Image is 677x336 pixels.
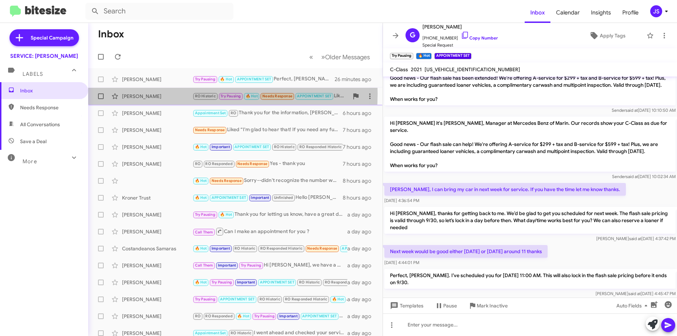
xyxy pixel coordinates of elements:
[212,195,246,200] span: APPOINTMENT SET
[384,260,419,265] span: [DATE] 4:44:01 PM
[231,111,236,115] span: RO
[596,236,676,241] span: [PERSON_NAME] [DATE] 4:37:42 PM
[347,279,377,286] div: a day ago
[260,297,280,301] span: RO Historic
[389,299,423,312] span: Templates
[325,280,367,285] span: RO Responded Historic
[384,245,548,258] p: Next week would be good either [DATE] or [DATE] around 11 thanks
[205,314,232,318] span: RO Responded
[220,77,232,81] span: 🔥 Hot
[262,94,292,98] span: Needs Response
[260,246,303,251] span: RO Responded Historic
[122,296,193,303] div: [PERSON_NAME]
[193,261,347,269] div: Hi [PERSON_NAME], we have a driver outside waiting for you. Thank you.
[195,195,207,200] span: 🔥 Hot
[550,2,585,23] a: Calendar
[347,211,377,218] div: a day ago
[220,212,232,217] span: 🔥 Hot
[343,177,377,184] div: 8 hours ago
[347,245,377,252] div: a day ago
[347,313,377,320] div: a day ago
[383,299,429,312] button: Templates
[122,194,193,201] div: Kroner Trust
[20,138,47,145] span: Save a Deal
[220,94,241,98] span: Try Pausing
[429,299,463,312] button: Pause
[205,161,232,166] span: RO Responded
[122,262,193,269] div: [PERSON_NAME]
[193,109,343,117] div: Thank you for the information, [PERSON_NAME]! The account records have been updated.
[20,87,80,94] span: Inbox
[195,230,213,234] span: Call Them
[279,314,298,318] span: Important
[193,210,347,219] div: Thank you for letting us know, have a great day !
[335,76,377,83] div: 26 minutes ago
[384,117,676,172] p: Hi [PERSON_NAME] it's [PERSON_NAME], Manager at Mercedes Benz of Marin. Our records show your C-C...
[585,2,617,23] a: Insights
[195,212,215,217] span: Try Pausing
[309,53,313,61] span: «
[122,279,193,286] div: [PERSON_NAME]
[411,66,422,73] span: 2021
[617,2,644,23] a: Profile
[85,3,233,20] input: Search
[212,178,242,183] span: Needs Response
[410,30,415,41] span: G
[251,195,269,200] span: Important
[644,5,669,17] button: JS
[650,5,662,17] div: JS
[23,71,43,77] span: Labels
[305,50,317,64] button: Previous
[20,104,80,111] span: Needs Response
[122,313,193,320] div: [PERSON_NAME]
[254,314,275,318] span: Try Pausing
[274,145,295,149] span: RO Historic
[390,53,413,59] small: Try Pausing
[193,126,343,134] div: Liked “I'm glad to hear that! If you need any further service or maintenance for your vehicle, fe...
[384,198,419,203] span: [DATE] 4:36:54 PM
[122,160,193,167] div: [PERSON_NAME]
[260,280,294,285] span: APPOINTMENT SET
[122,245,193,252] div: Costandeanos Samaras
[285,297,327,301] span: RO Responded Historic
[218,263,236,268] span: Important
[193,295,347,303] div: Great! We look forward to seeing you then
[342,246,376,251] span: APPOINTMENT SET
[10,29,79,46] a: Special Campaign
[122,211,193,218] div: [PERSON_NAME]
[195,178,207,183] span: 🔥 Hot
[612,174,676,179] span: Sender [DATE] 10:02:34 AM
[332,297,344,301] span: 🔥 Hot
[234,145,269,149] span: APPOINTMENT SET
[525,2,550,23] a: Inbox
[434,53,471,59] small: APPOINTMENT SET
[299,145,342,149] span: RO Responded Historic
[193,92,349,100] div: Liked “You're welcome! We look forward to seeing you [DATE] at 8:00 AM. Safe travels!”
[231,331,251,335] span: RO Historic
[195,263,213,268] span: Call Them
[195,280,207,285] span: 🔥 Hot
[274,195,293,200] span: Unfinished
[463,299,513,312] button: Mark Inactive
[596,291,676,296] span: [PERSON_NAME] [DATE] 4:45:47 PM
[195,111,226,115] span: Appointment Set
[193,278,347,286] div: That's great. Thanks.
[122,76,193,83] div: [PERSON_NAME]
[212,246,230,251] span: Important
[98,29,124,40] h1: Inbox
[241,263,261,268] span: Try Pausing
[425,66,520,73] span: [US_VEHICLE_IDENTIFICATION_NUMBER]
[212,145,230,149] span: Important
[193,177,343,185] div: Sorry--didn't recognize the number when you first texted. I made an appointment by phone. Thanks.
[422,23,498,31] span: [PERSON_NAME]
[31,34,73,41] span: Special Campaign
[122,110,193,117] div: [PERSON_NAME]
[390,66,408,73] span: C-Class
[443,299,457,312] span: Pause
[321,53,325,61] span: »
[343,110,377,117] div: 6 hours ago
[193,75,335,83] div: Perfect, [PERSON_NAME]. I’ve scheduled you for [DATE] 11:00 AM. This will also lock in the flash ...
